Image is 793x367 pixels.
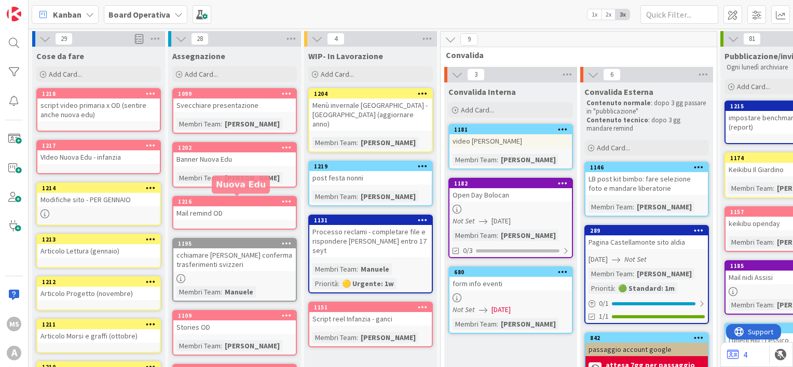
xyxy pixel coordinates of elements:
span: 4 [327,33,345,45]
div: Menù invernale [GEOGRAPHIC_DATA] - [GEOGRAPHIC_DATA] (aggiornare anno) [309,98,432,131]
div: [PERSON_NAME] [498,230,558,241]
div: 1211 [37,320,160,329]
span: Add Card... [321,69,354,79]
div: Membri Team [453,230,497,241]
span: : [221,172,222,183]
div: Priorità [589,283,614,294]
span: Add Card... [737,82,770,91]
div: 1109 [178,312,296,319]
p: : dopo 3 gg mandare remind [586,116,707,133]
div: 1218script video primaria x OD (sentire anche nuova edu) [37,89,160,121]
div: 🟡 Urgente: 1w [339,278,396,289]
div: [PERSON_NAME] [222,172,282,183]
span: 0 / 1 [599,298,609,309]
div: 1212Articolo Progetto (novembre) [37,277,160,300]
span: : [497,154,498,165]
div: Manuele [358,263,392,275]
span: : [773,236,774,248]
div: Svecchiare presentazione [173,98,296,112]
div: Membri Team [176,118,221,130]
div: Pagina Castellamonte sito aldia [585,235,708,249]
div: 1204 [314,90,432,97]
div: Open Day Bolocan [449,188,572,202]
div: 1181video [PERSON_NAME] [449,125,572,148]
h5: Nuova Edu [216,179,266,189]
div: 1217VIdeo Nuova Edu - infanzia [37,141,160,164]
span: : [633,268,634,279]
span: 1/1 [599,311,609,322]
div: Modifiche sito - PER GENNAIO [37,193,160,206]
span: [DATE] [589,254,608,265]
div: 1182 [449,179,572,188]
span: Convalida Interna [448,87,516,97]
div: 1213Articolo Lettura (gennaio) [37,235,160,258]
span: 2x [601,9,616,20]
div: 1216Mail remind OD [173,197,296,220]
i: Not Set [453,216,475,225]
div: 1218 [42,90,160,97]
div: 1151Script reel Infanzia - ganci [309,303,432,326]
span: 29 [55,33,73,45]
div: Articolo Lettura (gennaio) [37,244,160,258]
div: 1182 [454,180,572,187]
span: : [497,230,498,241]
span: Cose da fare [36,51,84,61]
span: [DATE] [491,304,511,315]
div: 🟢 Standard: 1m [616,283,677,294]
span: : [773,182,774,194]
span: : [357,263,358,275]
div: 1204Menù invernale [GEOGRAPHIC_DATA] - [GEOGRAPHIC_DATA] (aggiornare anno) [309,89,432,131]
span: : [614,283,616,294]
div: Articolo Morsi e graffi (ottobre) [37,329,160,343]
div: Membri Team [729,299,773,310]
div: Stories OD [173,320,296,334]
b: Board Operativa [108,9,170,20]
div: script video primaria x OD (sentire anche nuova edu) [37,98,160,121]
div: Membri Team [312,263,357,275]
div: [PERSON_NAME] [634,268,694,279]
div: LB post kit bimbo: fare selezione foto e mandare liberatorie [585,172,708,195]
div: VIdeo Nuova Edu - infanzia [37,150,160,164]
span: 28 [191,33,209,45]
div: MS [7,317,21,331]
span: Kanban [53,8,81,21]
span: : [221,118,222,130]
div: [PERSON_NAME] [358,191,418,202]
div: 1211 [42,321,160,328]
div: 1131 [309,216,432,225]
input: Quick Filter... [640,5,718,24]
div: Membri Team [729,236,773,248]
strong: Contenuto tecnico [586,116,648,124]
div: [PERSON_NAME] [634,201,694,213]
div: 1213 [37,235,160,244]
span: 3x [616,9,630,20]
div: Membri Team [729,182,773,194]
div: 842passaggio account google [585,333,708,356]
div: 1099Svecchiare presentazione [173,89,296,112]
i: Not Set [453,305,475,314]
div: 1211Articolo Morsi e graffi (ottobre) [37,320,160,343]
div: post festa nonni [309,171,432,185]
div: 1214 [42,185,160,192]
span: 1x [587,9,601,20]
div: 1218 [37,89,160,98]
div: 1182Open Day Bolocan [449,179,572,202]
div: [PERSON_NAME] [498,318,558,330]
div: 1181 [449,125,572,134]
div: Membri Team [176,172,221,183]
div: Membri Team [589,268,633,279]
span: 9 [460,33,478,46]
div: Banner Nuova Edu [173,152,296,166]
div: [PERSON_NAME] [222,118,282,130]
div: 1217 [42,142,160,149]
span: : [357,137,358,148]
span: 6 [603,68,621,81]
span: Convalida Esterna [584,87,653,97]
img: Visit kanbanzone.com [7,7,21,21]
div: 1181 [454,126,572,133]
div: 1204 [309,89,432,98]
div: 289 [590,227,708,234]
div: 1217 [37,141,160,150]
span: [DATE] [491,216,511,227]
span: 3 [467,68,485,81]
